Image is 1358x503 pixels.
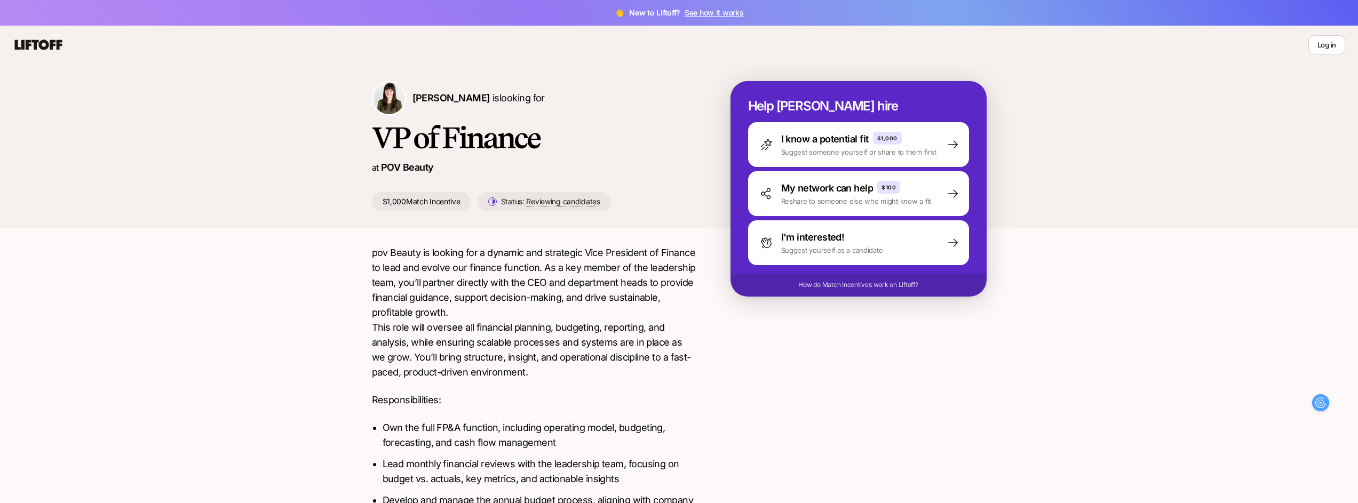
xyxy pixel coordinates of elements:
p: is looking for [412,91,545,106]
p: My network can help [781,181,873,196]
li: Own the full FP&A function, including operating model, budgeting, forecasting, and cash flow mana... [383,420,696,450]
span: 👋 New to Liftoff? [615,6,744,19]
p: pov Beauty is looking for a dynamic and strategic Vice President of Finance to lead and evolve ou... [372,245,696,380]
p: at [372,161,379,174]
span: Reviewing candidates [526,197,600,206]
a: See how it works [685,8,744,17]
p: I'm interested! [781,230,845,245]
li: Lead monthly financial reviews with the leadership team, focusing on budget vs. actuals, key metr... [383,457,696,486]
p: Suggest someone yourself or share to them first [781,147,936,157]
p: I know a potential fit [781,132,869,147]
p: Status: [501,195,600,208]
span: [PERSON_NAME] [412,92,490,103]
button: Log in [1308,35,1345,54]
a: POV Beauty [381,162,434,173]
h1: VP of Finance [372,122,696,154]
p: Reshare to someone else who might know a fit [781,196,932,206]
img: Morgan Montgomery-Rice [373,82,405,114]
p: Responsibilities: [372,393,696,408]
p: How do Match Incentives work on Liftoff? [798,280,918,290]
p: Suggest yourself as a candidate [781,245,883,256]
p: $1,000 Match Incentive [372,192,471,211]
p: $100 [881,183,896,191]
p: Help [PERSON_NAME] hire [748,99,969,114]
p: $1,000 [877,134,898,142]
